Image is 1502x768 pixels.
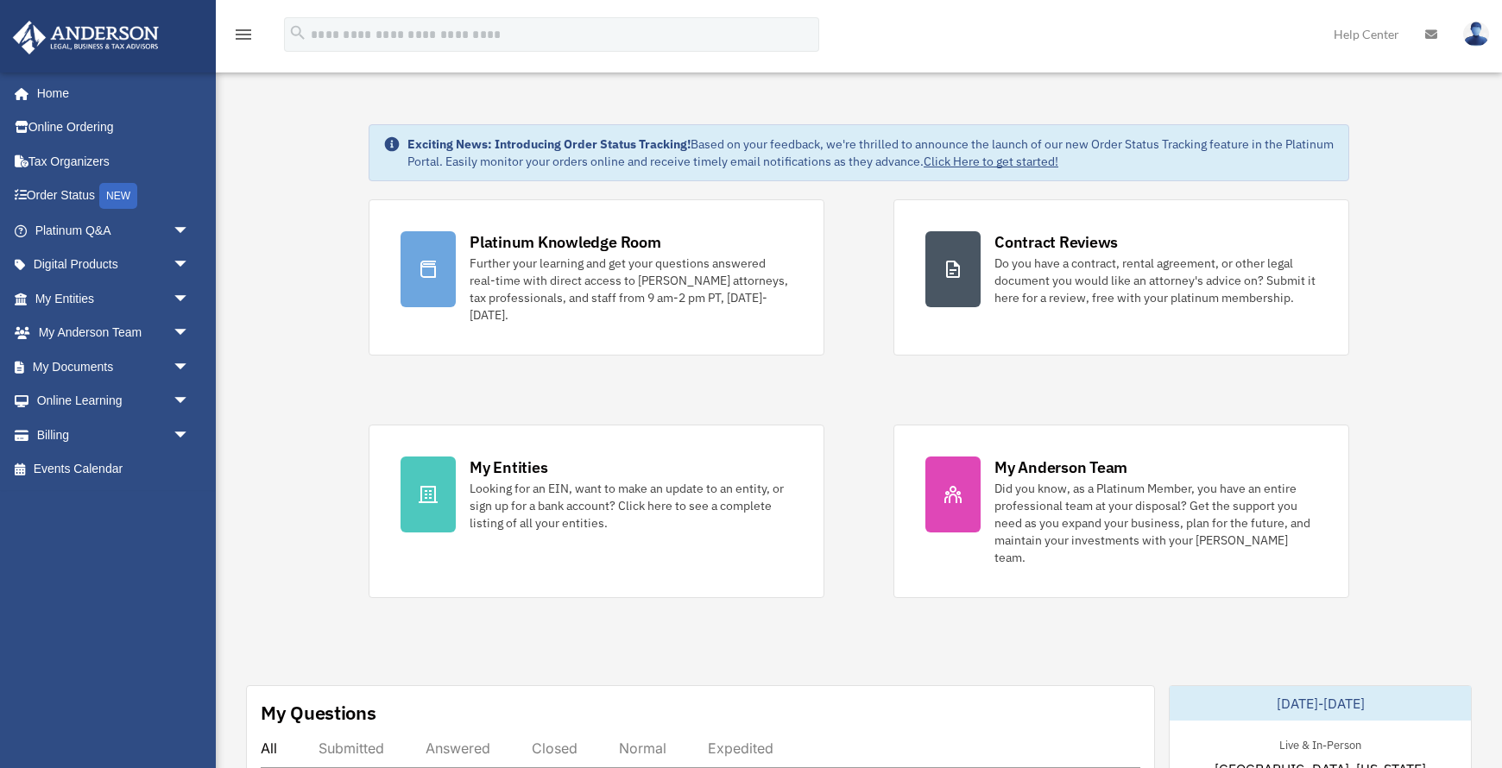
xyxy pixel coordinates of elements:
a: Online Learningarrow_drop_down [12,384,216,419]
div: Did you know, as a Platinum Member, you have an entire professional team at your disposal? Get th... [994,480,1317,566]
div: Do you have a contract, rental agreement, or other legal document you would like an attorney's ad... [994,255,1317,306]
a: Home [12,76,207,110]
div: My Anderson Team [994,456,1127,478]
strong: Exciting News: Introducing Order Status Tracking! [407,136,691,152]
div: [DATE]-[DATE] [1170,686,1471,721]
a: Events Calendar [12,452,216,487]
div: My Questions [261,700,376,726]
div: Submitted [319,740,384,757]
img: User Pic [1463,22,1489,47]
span: arrow_drop_down [173,281,207,317]
a: Order StatusNEW [12,179,216,214]
a: Platinum Knowledge Room Further your learning and get your questions answered real-time with dire... [369,199,824,356]
span: arrow_drop_down [173,213,207,249]
span: arrow_drop_down [173,248,207,283]
i: menu [233,24,254,45]
span: arrow_drop_down [173,349,207,385]
a: Digital Productsarrow_drop_down [12,248,216,282]
a: Tax Organizers [12,144,216,179]
div: Further your learning and get your questions answered real-time with direct access to [PERSON_NAM... [470,255,792,324]
div: My Entities [470,456,547,478]
div: Based on your feedback, we're thrilled to announce the launch of our new Order Status Tracking fe... [407,135,1335,170]
a: My Anderson Team Did you know, as a Platinum Member, you have an entire professional team at your... [893,425,1349,598]
a: Online Ordering [12,110,216,145]
span: arrow_drop_down [173,384,207,419]
span: arrow_drop_down [173,418,207,453]
a: menu [233,30,254,45]
a: My Anderson Teamarrow_drop_down [12,316,216,350]
i: search [288,23,307,42]
a: My Entitiesarrow_drop_down [12,281,216,316]
img: Anderson Advisors Platinum Portal [8,21,164,54]
a: Click Here to get started! [924,154,1058,169]
div: Normal [619,740,666,757]
div: NEW [99,183,137,209]
div: All [261,740,277,757]
div: Looking for an EIN, want to make an update to an entity, or sign up for a bank account? Click her... [470,480,792,532]
span: arrow_drop_down [173,316,207,351]
div: Live & In-Person [1265,734,1375,752]
div: Platinum Knowledge Room [470,231,661,253]
div: Closed [532,740,577,757]
div: Contract Reviews [994,231,1118,253]
div: Expedited [708,740,773,757]
a: Contract Reviews Do you have a contract, rental agreement, or other legal document you would like... [893,199,1349,356]
a: My Documentsarrow_drop_down [12,349,216,384]
a: My Entities Looking for an EIN, want to make an update to an entity, or sign up for a bank accoun... [369,425,824,598]
a: Platinum Q&Aarrow_drop_down [12,213,216,248]
a: Billingarrow_drop_down [12,418,216,452]
div: Answered [426,740,490,757]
